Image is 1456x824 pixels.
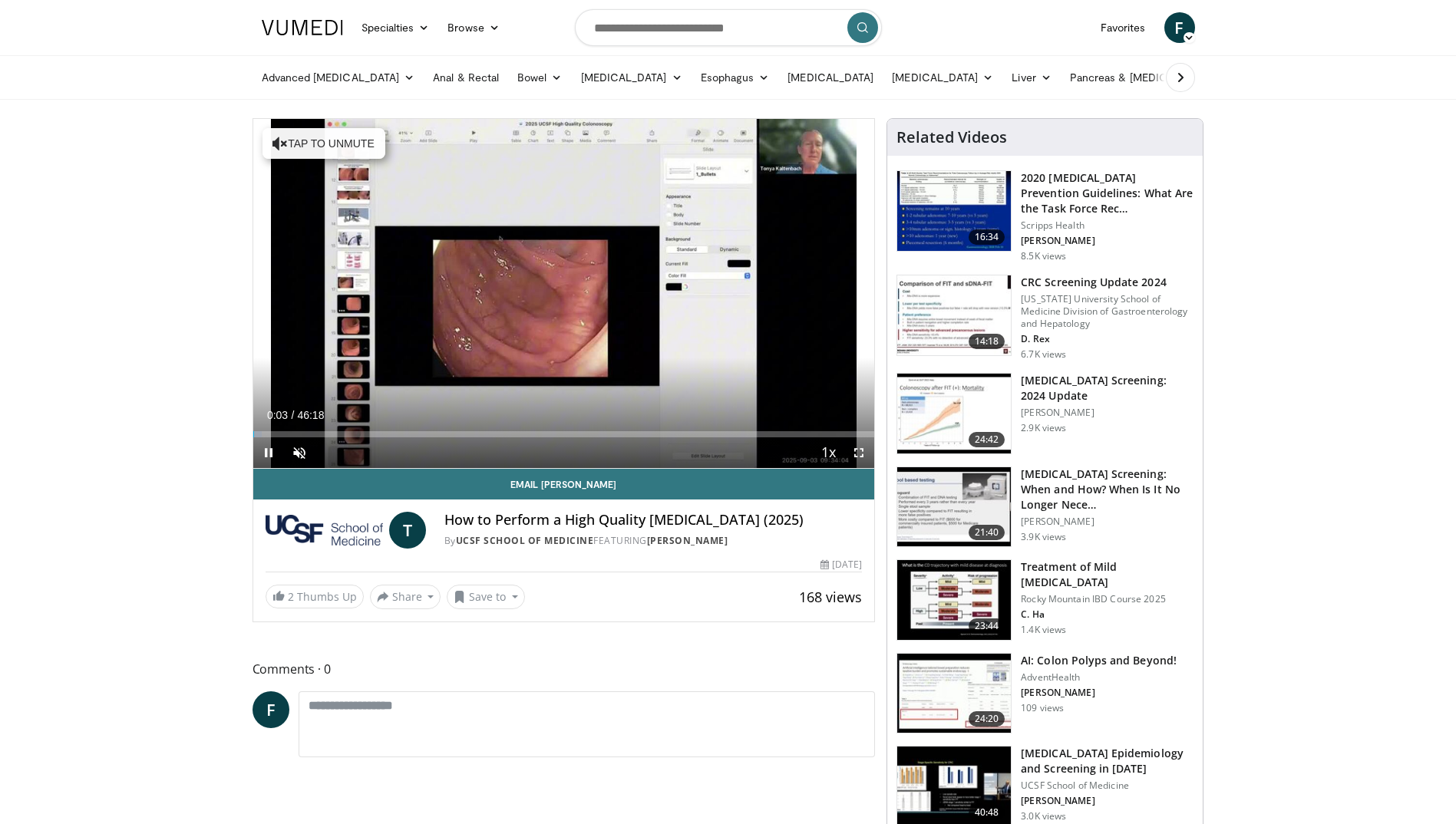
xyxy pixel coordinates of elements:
p: Rocky Mountain IBD Course 2025 [1021,593,1194,605]
h4: How to Perform a High Quality [MEDICAL_DATA] (2025) [444,512,862,529]
a: UCSF School of Medicine [456,534,594,547]
span: 168 views [799,588,862,606]
span: / [292,409,295,421]
p: 2.9K views [1021,422,1066,434]
img: 77cb6b5f-a603-4fe4-a4bb-7ebc24ae7176.150x105_q85_crop-smart_upscale.jpg [897,467,1011,547]
a: [MEDICAL_DATA] [883,62,1002,93]
h3: [MEDICAL_DATA] Screening: When and How? When Is It No Longer Nece… [1021,466,1194,513]
img: fdda5ea2-c176-4726-9fa9-76914898d0e2.150x105_q85_crop-smart_upscale.jpg [897,560,1011,640]
a: [PERSON_NAME] [647,534,728,547]
p: C. Ha [1021,608,1194,621]
a: 24:42 [MEDICAL_DATA] Screening: 2024 Update [PERSON_NAME] 2.9K views [896,373,1194,454]
button: Share [370,585,441,609]
img: 91500494-a7c6-4302-a3df-6280f031e251.150x105_q85_crop-smart_upscale.jpg [897,275,1011,355]
img: VuMedi Logo [262,20,343,35]
video-js: Video Player [253,119,875,469]
img: 6b65cc3c-0541-42d9-bf05-fa44c6694175.150x105_q85_crop-smart_upscale.jpg [897,654,1011,733]
button: Tap to unmute [262,128,385,159]
a: Advanced [MEDICAL_DATA] [253,62,424,93]
p: Scripps Health [1021,219,1194,232]
h3: CRC Screening Update 2024 [1021,275,1194,290]
h3: AI: Colon Polyps and Beyond! [1021,653,1177,668]
a: Anal & Rectal [424,62,508,93]
p: [PERSON_NAME] [1021,235,1194,247]
p: D. Rex [1021,333,1194,345]
p: 109 views [1021,702,1064,714]
a: 24:20 AI: Colon Polyps and Beyond! AdventHealth [PERSON_NAME] 109 views [896,653,1194,734]
span: 23:44 [969,618,1005,634]
button: Pause [253,437,284,468]
p: [PERSON_NAME] [1021,795,1194,807]
a: 23:44 Treatment of Mild [MEDICAL_DATA] Rocky Mountain IBD Course 2025 C. Ha 1.4K views [896,559,1194,641]
span: 2 [288,589,294,604]
div: By FEATURING [444,534,862,548]
p: [PERSON_NAME] [1021,516,1194,528]
p: UCSF School of Medicine [1021,780,1194,792]
a: Browse [438,12,509,43]
p: [US_STATE] University School of Medicine Division of Gastroenterology and Hepatology [1021,293,1194,330]
a: F [1164,12,1195,43]
a: Favorites [1091,12,1155,43]
button: Fullscreen [844,437,874,468]
a: 21:40 [MEDICAL_DATA] Screening: When and How? When Is It No Longer Nece… [PERSON_NAME] 3.9K views [896,466,1194,548]
p: 3.9K views [1021,531,1066,543]
p: [PERSON_NAME] [1021,407,1194,419]
span: 21:40 [969,525,1005,540]
a: 14:18 CRC Screening Update 2024 [US_STATE] University School of Medicine Division of Gastroentero... [896,275,1194,361]
a: 16:34 2020 [MEDICAL_DATA] Prevention Guidelines: What Are the Task Force Rec… Scripps Health [PER... [896,170,1194,262]
img: 1ac37fbe-7b52-4c81-8c6c-a0dd688d0102.150x105_q85_crop-smart_upscale.jpg [897,171,1011,251]
a: [MEDICAL_DATA] [572,62,692,93]
p: AdventHealth [1021,671,1177,684]
span: Comments 0 [253,659,876,679]
h3: 2020 [MEDICAL_DATA] Prevention Guidelines: What Are the Task Force Rec… [1021,170,1194,216]
img: UCSF School of Medicine [266,512,383,549]
input: Search topics, interventions [575,9,882,46]
button: Playback Rate [813,437,844,468]
a: Bowel [508,62,571,93]
a: Pancreas & [MEDICAL_DATA] [1061,62,1240,93]
p: 8.5K views [1021,250,1066,262]
span: 16:34 [969,229,1005,245]
a: Liver [1002,62,1060,93]
span: 24:42 [969,432,1005,447]
h4: Related Videos [896,128,1007,147]
span: 0:03 [267,409,288,421]
h3: [MEDICAL_DATA] Screening: 2024 Update [1021,373,1194,404]
span: 46:18 [297,409,324,421]
p: 6.7K views [1021,348,1066,361]
a: Email [PERSON_NAME] [253,469,875,499]
span: 14:18 [969,334,1005,349]
button: Unmute [284,437,315,468]
div: Progress Bar [253,431,875,437]
a: F [253,691,289,728]
a: [MEDICAL_DATA] [778,62,883,93]
p: [PERSON_NAME] [1021,687,1177,699]
h3: [MEDICAL_DATA] Epidemiology and Screening in [DATE] [1021,746,1194,776]
div: [DATE] [820,558,862,572]
img: ac114b1b-ca58-43de-a309-898d644626b7.150x105_q85_crop-smart_upscale.jpg [897,374,1011,453]
span: 24:20 [969,711,1005,727]
a: Esophagus [692,62,779,93]
span: 40:48 [969,805,1005,820]
h3: Treatment of Mild [MEDICAL_DATA] [1021,559,1194,590]
p: 3.0K views [1021,810,1066,822]
p: 1.4K views [1021,624,1066,636]
a: T [389,512,426,549]
button: Save to [447,585,525,609]
a: 2 Thumbs Up [266,585,364,608]
a: Specialties [352,12,439,43]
